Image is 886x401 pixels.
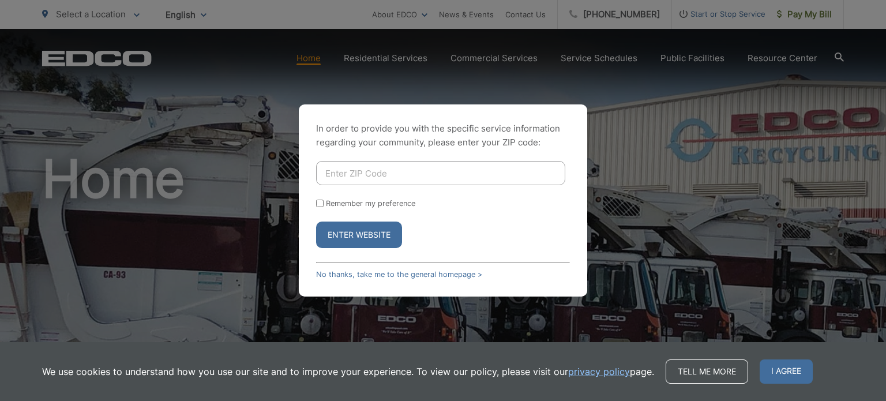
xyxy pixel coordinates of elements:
[316,122,570,149] p: In order to provide you with the specific service information regarding your community, please en...
[316,161,565,185] input: Enter ZIP Code
[42,365,654,378] p: We use cookies to understand how you use our site and to improve your experience. To view our pol...
[316,222,402,248] button: Enter Website
[326,199,415,208] label: Remember my preference
[666,359,748,384] a: Tell me more
[760,359,813,384] span: I agree
[316,270,482,279] a: No thanks, take me to the general homepage >
[568,365,630,378] a: privacy policy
